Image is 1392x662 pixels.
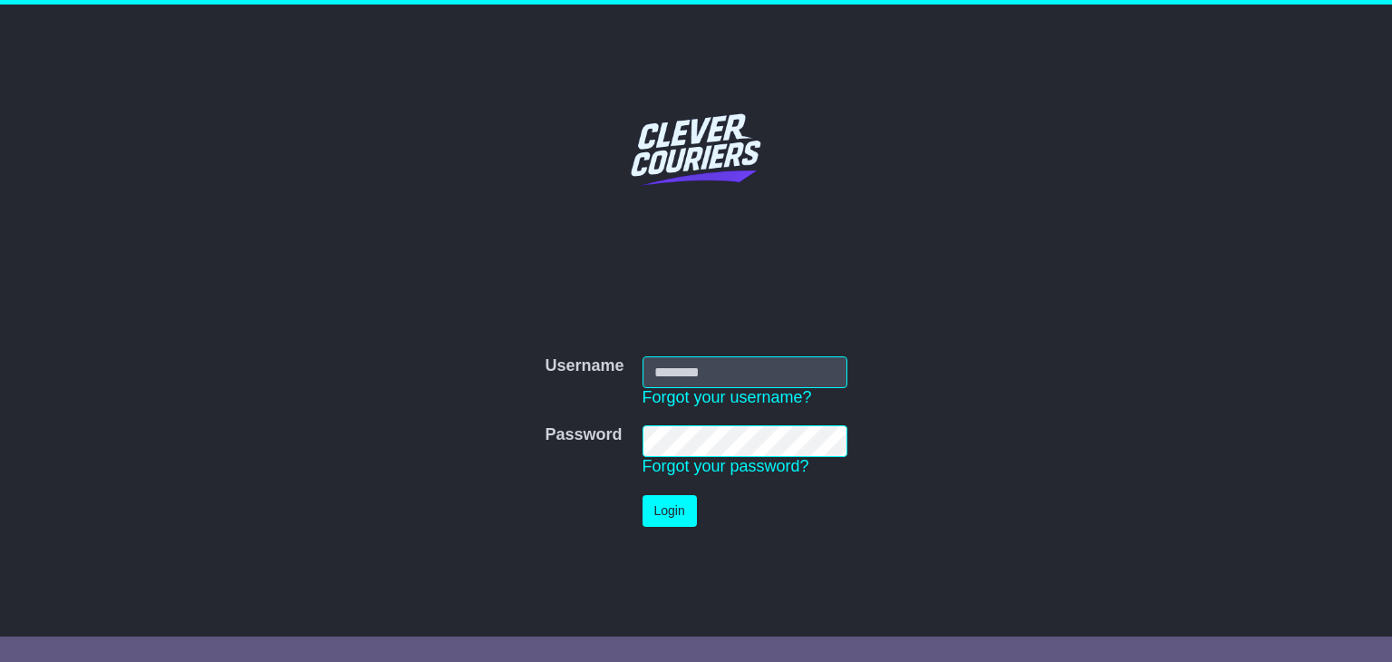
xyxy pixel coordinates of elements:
[643,457,809,475] a: Forgot your password?
[545,425,622,445] label: Password
[643,388,812,406] a: Forgot your username?
[545,356,623,376] label: Username
[643,495,697,527] button: Login
[619,72,773,226] img: Clever Couriers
